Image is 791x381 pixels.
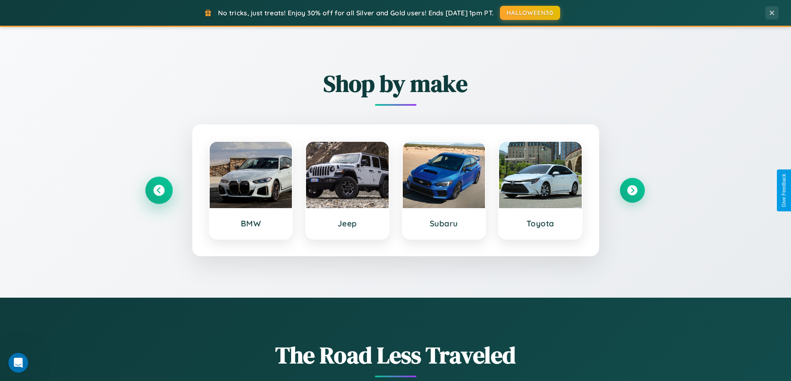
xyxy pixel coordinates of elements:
[507,218,573,228] h3: Toyota
[781,174,787,207] div: Give Feedback
[8,353,28,373] iframe: Intercom live chat
[147,339,645,371] h1: The Road Less Traveled
[314,218,380,228] h3: Jeep
[218,218,284,228] h3: BMW
[411,218,477,228] h3: Subaru
[218,9,494,17] span: No tricks, just treats! Enjoy 30% off for all Silver and Gold users! Ends [DATE] 1pm PT.
[500,6,560,20] button: HALLOWEEN30
[147,68,645,99] h2: Shop by make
